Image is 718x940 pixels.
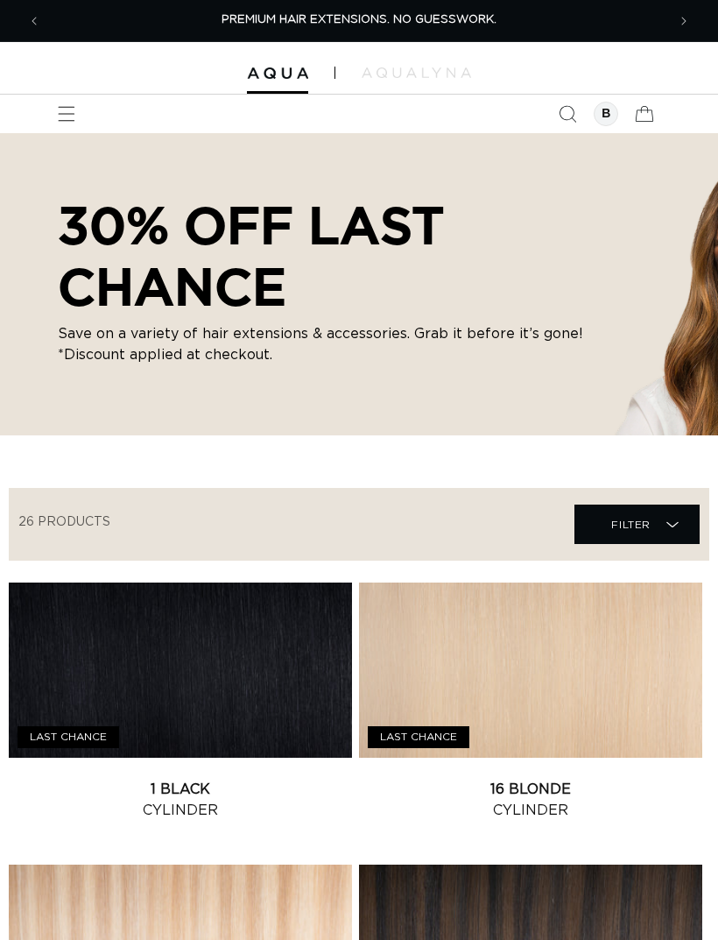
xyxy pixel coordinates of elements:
[18,516,110,528] span: 26 products
[58,194,660,316] h2: 30% OFF LAST CHANCE
[611,508,651,541] span: Filter
[47,95,86,133] summary: Menu
[665,2,703,40] button: Next announcement
[58,323,583,365] p: Save on a variety of hair extensions & accessories. Grab it before it’s gone! *Discount applied a...
[362,67,471,78] img: aqualyna.com
[359,779,702,821] a: 16 Blonde Cylinder
[9,779,352,821] a: 1 Black Cylinder
[247,67,308,80] img: Aqua Hair Extensions
[222,14,496,25] span: PREMIUM HAIR EXTENSIONS. NO GUESSWORK.
[548,95,587,133] summary: Search
[574,505,700,544] summary: Filter
[15,2,53,40] button: Previous announcement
